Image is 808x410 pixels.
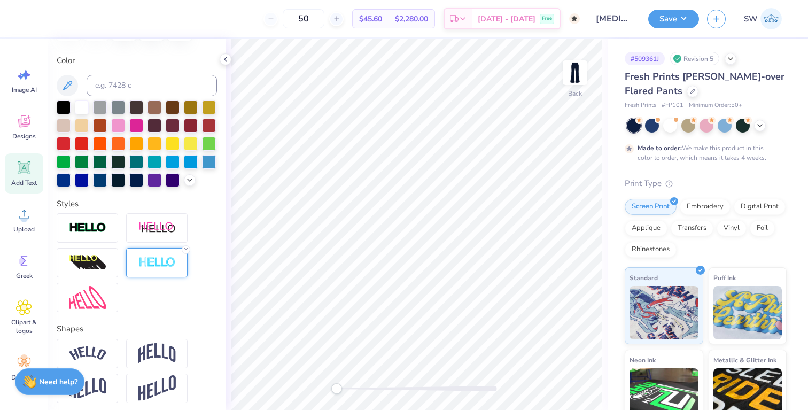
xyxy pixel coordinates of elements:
[689,101,742,110] span: Minimum Order: 50 +
[713,354,776,366] span: Metallic & Glitter Ink
[11,179,37,187] span: Add Text
[39,377,77,387] strong: Need help?
[57,323,83,335] label: Shapes
[625,242,677,258] div: Rhinestones
[57,55,217,67] label: Color
[69,346,106,361] img: Arc
[670,52,719,65] div: Revision 5
[57,198,79,210] label: Styles
[625,177,787,190] div: Print Type
[564,62,586,83] img: Back
[638,144,682,152] strong: Made to order:
[138,221,176,235] img: Shadow
[138,343,176,363] img: Arch
[744,13,758,25] span: SW
[625,52,665,65] div: # 509361J
[138,375,176,401] img: Rise
[16,272,33,280] span: Greek
[395,13,428,25] span: $2,280.00
[6,318,42,335] span: Clipart & logos
[13,225,35,234] span: Upload
[12,132,36,141] span: Designs
[625,101,656,110] span: Fresh Prints
[648,10,699,28] button: Save
[625,199,677,215] div: Screen Print
[69,286,106,309] img: Free Distort
[680,199,731,215] div: Embroidery
[739,8,787,29] a: SW
[11,373,37,382] span: Decorate
[630,272,658,283] span: Standard
[671,220,713,236] div: Transfers
[734,199,786,215] div: Digital Print
[69,222,106,234] img: Stroke
[713,286,782,339] img: Puff Ink
[713,272,736,283] span: Puff Ink
[138,257,176,269] img: Negative Space
[717,220,747,236] div: Vinyl
[568,89,582,98] div: Back
[283,9,324,28] input: – –
[69,378,106,399] img: Flag
[359,13,382,25] span: $45.60
[638,143,769,163] div: We make this product in this color to order, which means it takes 4 weeks.
[12,86,37,94] span: Image AI
[760,8,782,29] img: Sarah Weis
[625,220,667,236] div: Applique
[625,70,784,97] span: Fresh Prints [PERSON_NAME]-over Flared Pants
[478,13,535,25] span: [DATE] - [DATE]
[331,383,342,394] div: Accessibility label
[87,75,217,96] input: e.g. 7428 c
[630,286,698,339] img: Standard
[69,254,106,272] img: 3D Illusion
[662,101,683,110] span: # FP101
[588,8,640,29] input: Untitled Design
[630,354,656,366] span: Neon Ink
[542,15,552,22] span: Free
[750,220,775,236] div: Foil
